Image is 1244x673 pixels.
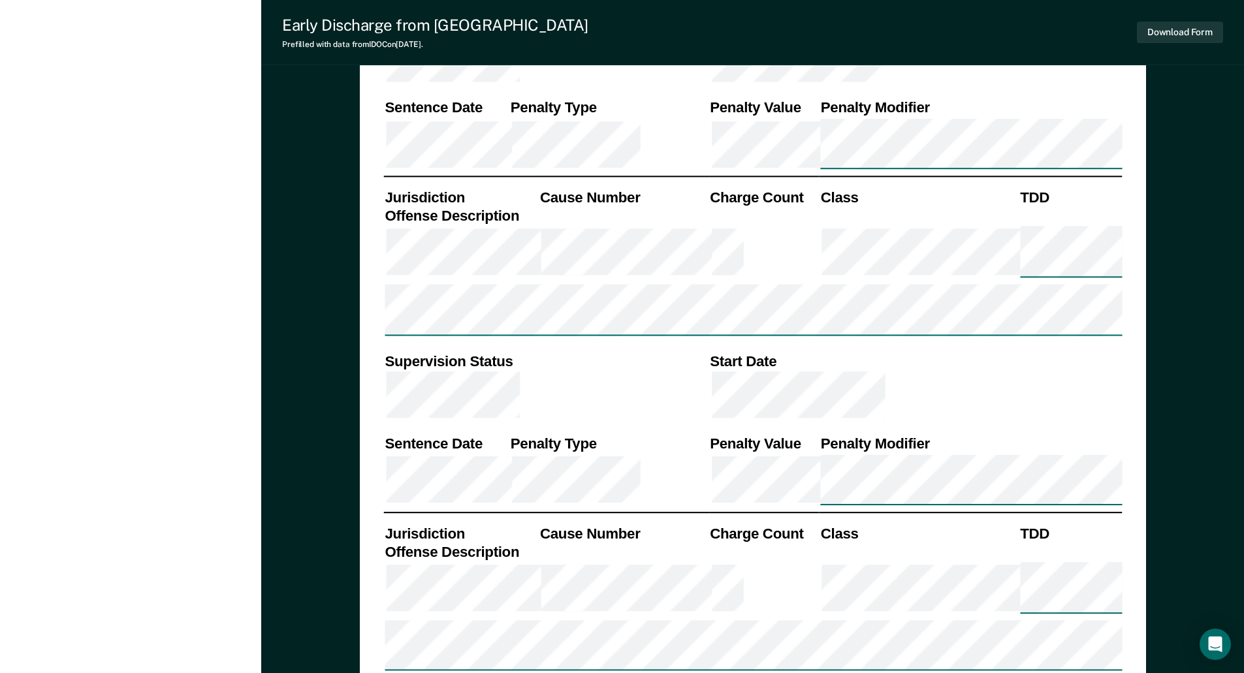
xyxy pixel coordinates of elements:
[509,99,708,117] th: Penalty Type
[819,524,1018,542] th: Class
[1137,22,1223,43] button: Download Form
[383,187,539,206] th: Jurisdiction
[383,435,509,454] th: Sentence Date
[709,352,1122,371] th: Start Date
[709,99,820,117] th: Penalty Value
[1200,629,1231,660] div: Open Intercom Messenger
[819,187,1018,206] th: Class
[709,524,820,542] th: Charge Count
[819,99,1122,117] th: Penalty Modifier
[819,435,1122,454] th: Penalty Modifier
[383,524,539,542] th: Jurisdiction
[282,16,588,35] div: Early Discharge from [GEOGRAPHIC_DATA]
[1019,524,1122,542] th: TDD
[509,435,708,454] th: Penalty Type
[383,99,509,117] th: Sentence Date
[383,542,539,561] th: Offense Description
[538,524,708,542] th: Cause Number
[1019,187,1122,206] th: TDD
[383,352,709,371] th: Supervision Status
[538,187,708,206] th: Cause Number
[282,40,588,49] div: Prefilled with data from IDOC on [DATE] .
[383,206,539,225] th: Offense Description
[709,435,820,454] th: Penalty Value
[709,187,820,206] th: Charge Count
